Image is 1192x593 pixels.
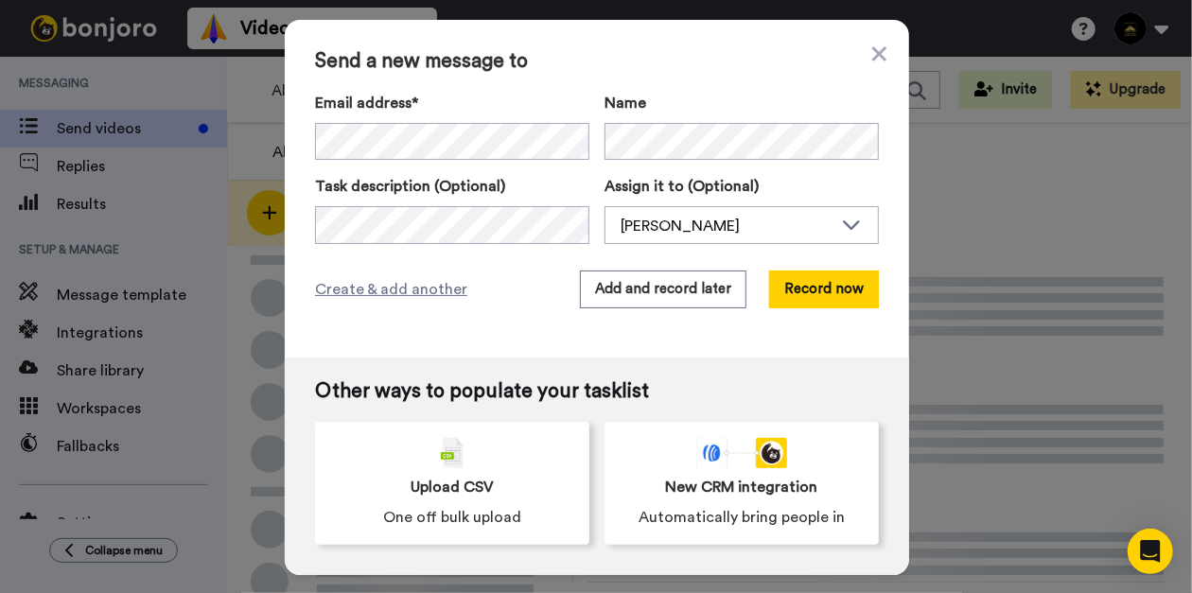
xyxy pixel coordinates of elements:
div: animation [696,438,787,468]
button: Add and record later [580,270,746,308]
span: Upload CSV [411,476,494,498]
button: Record now [769,270,879,308]
img: csv-grey.png [441,438,464,468]
span: Automatically bring people in [639,506,845,529]
label: Task description (Optional) [315,175,589,198]
span: New CRM integration [666,476,818,498]
span: Other ways to populate your tasklist [315,380,879,403]
label: Email address* [315,92,589,114]
span: Name [605,92,646,114]
label: Assign it to (Optional) [605,175,879,198]
div: [PERSON_NAME] [621,215,833,237]
span: One off bulk upload [383,506,521,529]
span: Send a new message to [315,50,879,73]
span: Create & add another [315,278,467,301]
div: Open Intercom Messenger [1128,529,1173,574]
